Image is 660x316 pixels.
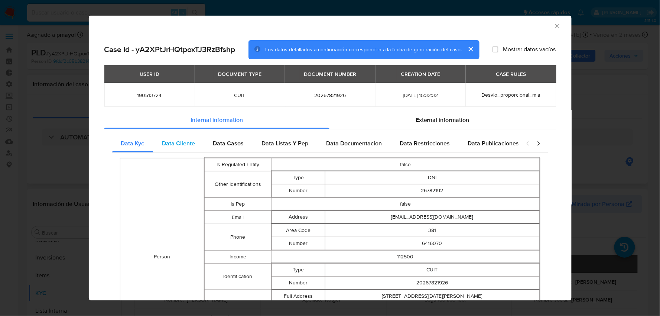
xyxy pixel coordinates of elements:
td: 26782192 [325,184,539,197]
h2: Case Id - yA2XPtJrHQtpoxTJ3RzBfshp [104,45,235,54]
span: Data Restricciones [400,139,450,148]
td: Is Pep [204,198,272,211]
span: Desvio_proporcional_mla [482,91,540,99]
button: cerrar [462,40,479,58]
div: closure-recommendation-modal [89,16,572,300]
td: Email [204,211,272,224]
td: [EMAIL_ADDRESS][DOMAIN_NAME] [325,211,539,224]
td: Number [272,184,325,197]
span: Data Kyc [121,139,144,148]
span: [DATE] 15:32:32 [384,92,457,99]
td: DNI [325,171,539,184]
span: Internal information [191,116,243,124]
span: 20267821926 [294,92,366,99]
span: Mostrar datos vacíos [503,46,556,53]
span: Data Documentacion [326,139,382,148]
span: CUIT [204,92,276,99]
span: Data Cliente [162,139,195,148]
td: [STREET_ADDRESS][DATE][PERSON_NAME] [325,290,539,303]
td: Address [272,211,325,224]
div: DOCUMENT NUMBER [300,68,361,80]
div: CREATION DATE [397,68,445,80]
span: Data Casos [213,139,244,148]
input: Mostrar datos vacíos [492,46,498,52]
span: Los datos detallados a continuación corresponden a la fecha de generación del caso. [265,46,462,53]
td: Other Identifications [204,171,272,198]
td: Type [272,171,325,184]
td: 6416070 [325,237,539,250]
span: Data Publicaciones [468,139,519,148]
td: CUIT [325,264,539,277]
span: Data Listas Y Pep [262,139,309,148]
td: Identification [204,264,272,290]
button: Cerrar ventana [554,22,560,29]
td: Type [272,264,325,277]
td: false [272,198,540,211]
td: Is Regulated Entity [204,158,272,171]
span: 190513724 [113,92,186,99]
div: Detailed info [104,111,556,129]
td: Income [204,251,272,264]
div: DOCUMENT TYPE [214,68,266,80]
span: External information [416,116,469,124]
td: 20267821926 [325,277,539,290]
td: false [272,158,540,171]
td: Area Code [272,224,325,237]
div: USER ID [135,68,164,80]
td: Full Address [272,290,325,303]
td: 112500 [272,251,540,264]
div: CASE RULES [491,68,530,80]
td: Number [272,237,325,250]
td: Number [272,277,325,290]
td: Phone [204,224,272,251]
td: 381 [325,224,539,237]
div: Detailed internal info [112,135,518,152]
